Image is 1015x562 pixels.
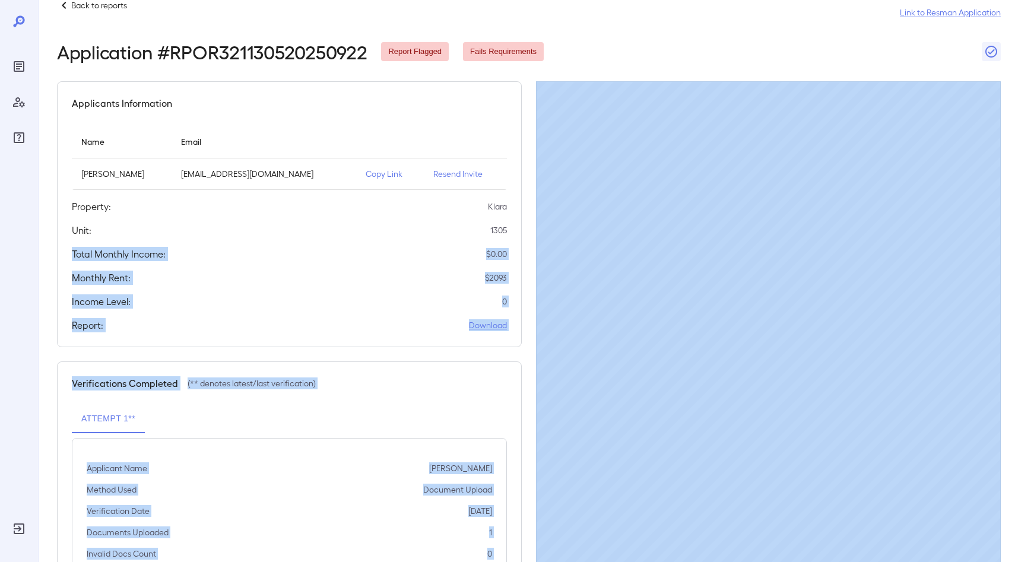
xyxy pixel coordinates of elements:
p: Documents Uploaded [87,526,169,538]
th: Email [172,125,356,158]
div: Log Out [9,519,28,538]
p: Copy Link [366,168,414,180]
p: [DATE] [468,505,492,517]
p: Verification Date [87,505,150,517]
div: FAQ [9,128,28,147]
p: Document Upload [423,484,492,496]
p: Resend Invite [433,168,497,180]
h5: Unit: [72,223,91,237]
p: Klara [488,201,507,212]
span: Report Flagged [381,46,449,58]
table: simple table [72,125,507,190]
h5: Property: [72,199,111,214]
p: 0 [502,296,507,307]
th: Name [72,125,172,158]
span: Fails Requirements [463,46,544,58]
p: Applicant Name [87,462,147,474]
h5: Income Level: [72,294,131,309]
a: Link to Resman Application [900,7,1001,18]
p: [PERSON_NAME] [81,168,162,180]
h5: Total Monthly Income: [72,247,166,261]
div: Reports [9,57,28,76]
p: (** denotes latest/last verification) [188,377,316,389]
p: Invalid Docs Count [87,548,156,560]
p: [EMAIL_ADDRESS][DOMAIN_NAME] [181,168,346,180]
h2: Application # RPOR321130520250922 [57,41,367,62]
p: [PERSON_NAME] [429,462,492,474]
button: Attempt 1** [72,405,145,433]
p: Method Used [87,484,137,496]
div: Manage Users [9,93,28,112]
p: 0 [487,548,492,560]
p: $ 2093 [485,272,507,284]
p: 1305 [490,224,507,236]
h5: Report: [72,318,103,332]
a: Download [469,319,507,331]
p: $ 0.00 [486,248,507,260]
h5: Verifications Completed [72,376,178,390]
h5: Monthly Rent: [72,271,131,285]
h5: Applicants Information [72,96,172,110]
button: Close Report [982,42,1001,61]
p: 1 [489,526,492,538]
